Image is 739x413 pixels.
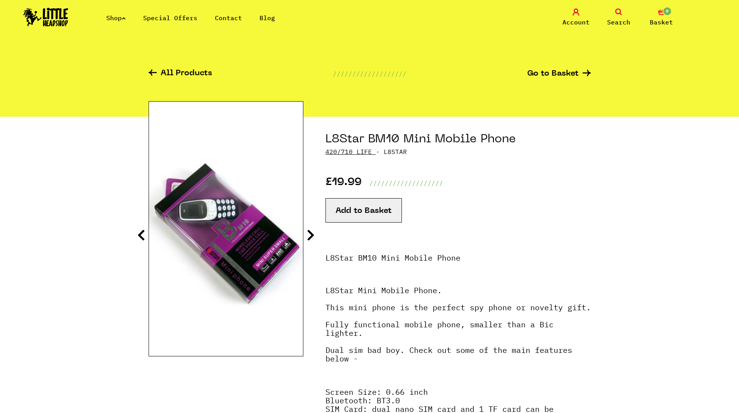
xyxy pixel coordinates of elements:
[369,178,443,188] p: ///////////////////
[106,14,126,22] a: Shop
[325,148,372,156] a: 420/710 LIFE
[215,14,242,22] a: Contact
[143,14,197,22] a: Special Offers
[599,9,638,27] a: Search
[325,254,591,270] p: L8Star BM10 Mini Mobile Phone
[325,132,591,147] h1: L8Star BM10 Mini Mobile Phone
[527,70,591,78] a: Go to Basket
[325,285,591,364] strong: L8Star Mini Mobile Phone. This mini phone is the perfect spy phone or novelty gift. Fully functio...
[333,69,407,78] p: ///////////////////
[149,69,212,78] a: All Products
[325,198,402,223] button: Add to Basket
[650,17,673,27] span: Basket
[562,17,590,27] span: Account
[260,14,275,22] a: Blog
[642,9,681,27] a: 0 Basket
[325,178,362,188] p: £19.99
[325,147,591,156] p: · L8STAR
[149,133,303,325] img: L8Star BM10 Mini Mobile Phone image 1
[607,17,630,27] span: Search
[663,7,672,16] span: 0
[23,8,68,26] img: Little Head Shop Logo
